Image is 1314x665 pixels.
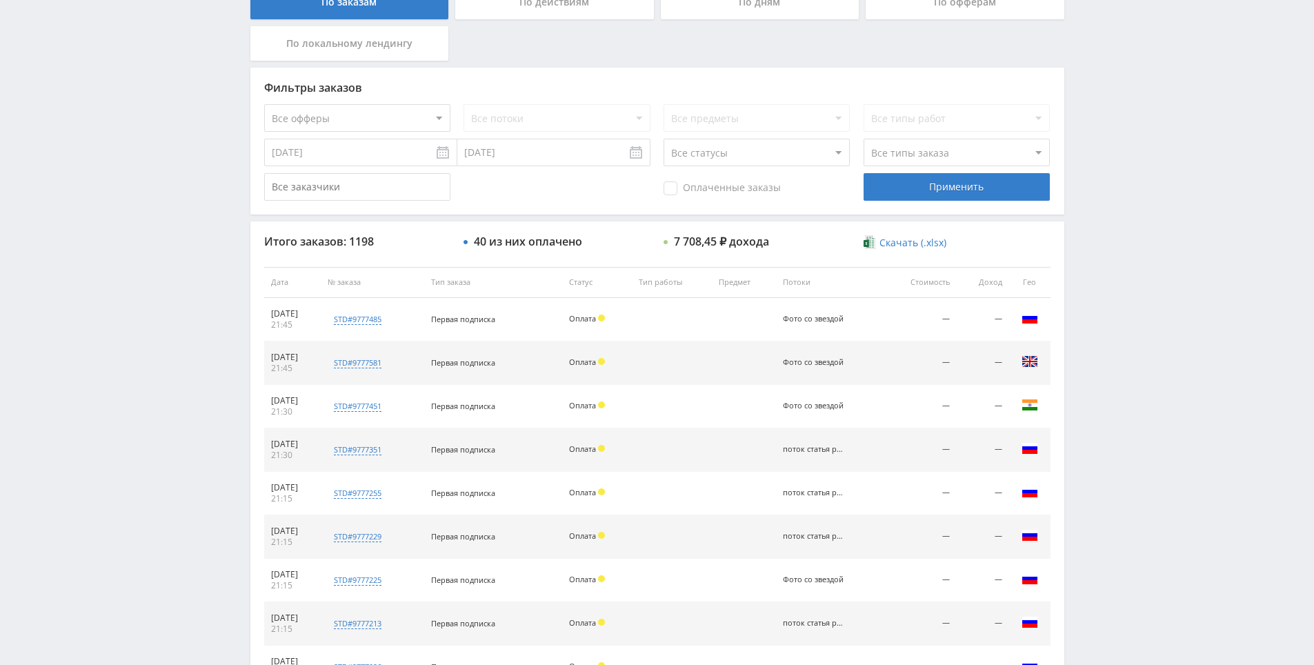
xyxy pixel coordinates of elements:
[569,617,596,628] span: Оплата
[271,406,315,417] div: 21:30
[431,401,495,411] span: Первая подписка
[569,313,596,324] span: Оплата
[431,575,495,585] span: Первая подписка
[569,574,596,584] span: Оплата
[271,493,315,504] div: 21:15
[334,444,381,455] div: std#9777351
[569,357,596,367] span: Оплата
[783,445,845,454] div: поток статья рерайт
[474,235,582,248] div: 40 из них оплачено
[271,526,315,537] div: [DATE]
[569,487,596,497] span: Оплата
[783,619,845,628] div: поток статья рерайт
[431,357,495,368] span: Первая подписка
[431,444,495,455] span: Первая подписка
[957,267,1009,298] th: Доход
[598,315,605,321] span: Холд
[864,173,1050,201] div: Применить
[271,395,315,406] div: [DATE]
[598,488,605,495] span: Холд
[1022,484,1038,500] img: rus.png
[271,580,315,591] div: 21:15
[569,530,596,541] span: Оплата
[882,472,957,515] td: —
[271,613,315,624] div: [DATE]
[957,515,1009,559] td: —
[424,267,562,298] th: Тип заказа
[271,537,315,548] div: 21:15
[431,531,495,542] span: Первая подписка
[783,315,845,324] div: Фото со звездой
[957,385,1009,428] td: —
[271,363,315,374] div: 21:45
[957,341,1009,385] td: —
[1022,310,1038,326] img: rus.png
[882,298,957,341] td: —
[957,472,1009,515] td: —
[882,341,957,385] td: —
[271,319,315,330] div: 21:45
[334,314,381,325] div: std#9777485
[882,559,957,602] td: —
[598,532,605,539] span: Холд
[569,400,596,410] span: Оплата
[271,482,315,493] div: [DATE]
[271,624,315,635] div: 21:15
[334,401,381,412] div: std#9777451
[598,358,605,365] span: Холд
[879,237,946,248] span: Скачать (.xlsx)
[783,488,845,497] div: поток статья рерайт
[674,235,769,248] div: 7 708,45 ₽ дохода
[882,385,957,428] td: —
[957,428,1009,472] td: —
[598,575,605,582] span: Холд
[598,401,605,408] span: Холд
[1022,614,1038,631] img: rus.png
[431,314,495,324] span: Первая подписка
[1009,267,1051,298] th: Гео
[1022,527,1038,544] img: rus.png
[783,358,845,367] div: Фото со звездой
[783,575,845,584] div: Фото со звездой
[1022,397,1038,413] img: ind.png
[334,531,381,542] div: std#9777229
[569,444,596,454] span: Оплата
[334,488,381,499] div: std#9777255
[783,401,845,410] div: Фото со звездой
[334,618,381,629] div: std#9777213
[882,267,957,298] th: Стоимость
[864,236,946,250] a: Скачать (.xlsx)
[1022,570,1038,587] img: rus.png
[334,575,381,586] div: std#9777225
[712,267,775,298] th: Предмет
[264,267,321,298] th: Дата
[271,352,315,363] div: [DATE]
[264,235,450,248] div: Итого заказов: 1198
[1022,440,1038,457] img: rus.png
[882,515,957,559] td: —
[864,235,875,249] img: xlsx
[271,569,315,580] div: [DATE]
[271,439,315,450] div: [DATE]
[776,267,882,298] th: Потоки
[271,308,315,319] div: [DATE]
[1022,353,1038,370] img: gbr.png
[882,428,957,472] td: —
[783,532,845,541] div: поток статья рерайт
[664,181,781,195] span: Оплаченные заказы
[264,81,1051,94] div: Фильтры заказов
[264,173,450,201] input: Все заказчики
[321,267,424,298] th: № заказа
[334,357,381,368] div: std#9777581
[598,619,605,626] span: Холд
[957,602,1009,646] td: —
[957,298,1009,341] td: —
[882,602,957,646] td: —
[271,450,315,461] div: 21:30
[632,267,712,298] th: Тип работы
[562,267,632,298] th: Статус
[957,559,1009,602] td: —
[431,488,495,498] span: Первая подписка
[431,618,495,628] span: Первая подписка
[250,26,449,61] div: По локальному лендингу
